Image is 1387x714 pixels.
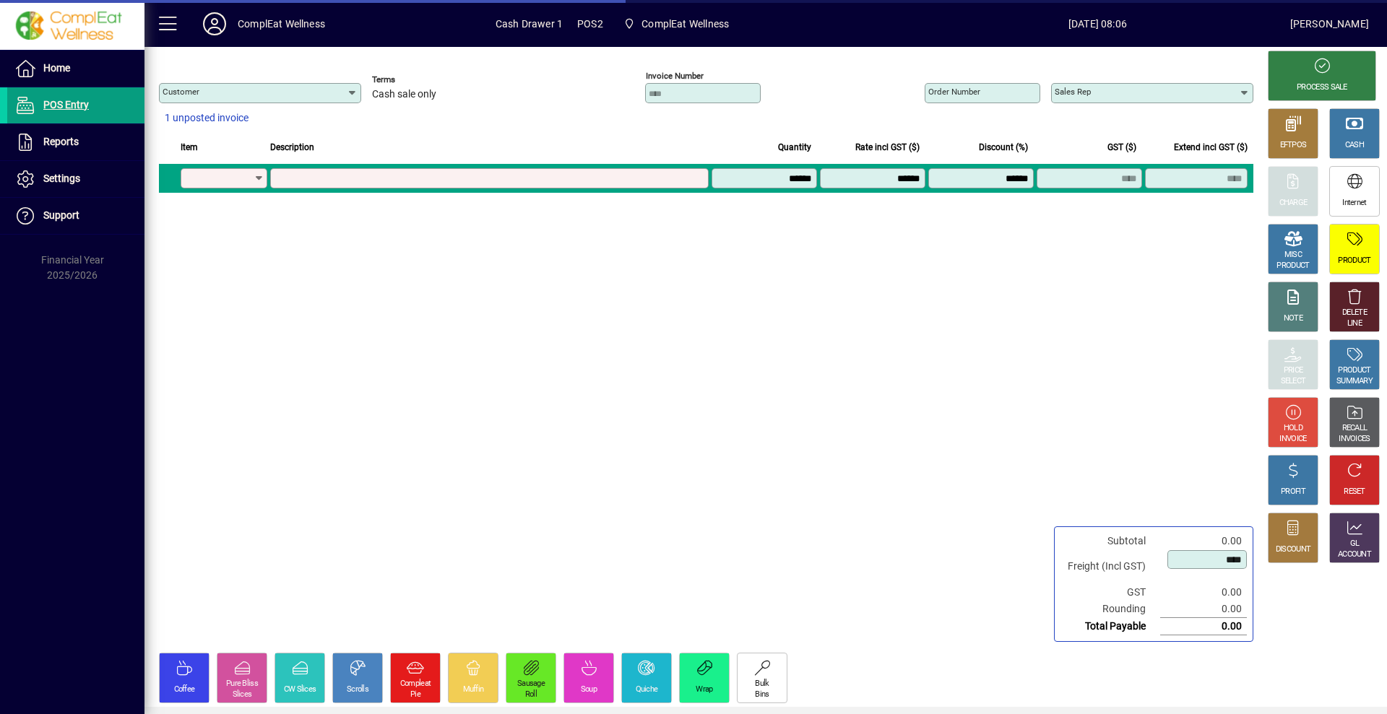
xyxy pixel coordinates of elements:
[1338,549,1371,560] div: ACCOUNT
[618,11,735,37] span: ComplEat Wellness
[581,684,597,695] div: Soup
[1276,261,1309,271] div: PRODUCT
[270,139,314,155] span: Description
[636,684,658,695] div: Quiche
[1342,423,1367,434] div: RECALL
[646,71,704,81] mat-label: Invoice number
[1290,12,1369,35] div: [PERSON_NAME]
[410,689,420,700] div: Pie
[1345,140,1364,151] div: CASH
[928,87,980,97] mat-label: Order number
[7,198,144,234] a: Support
[778,139,811,155] span: Quantity
[1339,434,1370,445] div: INVOICES
[238,12,325,35] div: ComplEat Wellness
[1347,318,1362,329] div: LINE
[1060,533,1160,549] td: Subtotal
[181,139,198,155] span: Item
[163,87,199,97] mat-label: Customer
[43,209,79,221] span: Support
[1160,618,1247,635] td: 0.00
[1055,87,1091,97] mat-label: Sales rep
[1297,82,1347,93] div: PROCESS SALE
[755,679,769,689] div: Bulk
[1060,618,1160,635] td: Total Payable
[7,51,144,87] a: Home
[1160,601,1247,618] td: 0.00
[7,124,144,160] a: Reports
[905,12,1290,35] span: [DATE] 08:06
[43,99,89,110] span: POS Entry
[1060,549,1160,584] td: Freight (Incl GST)
[1281,487,1305,497] div: PROFIT
[400,679,431,689] div: Compleat
[1344,487,1365,497] div: RESET
[191,11,238,37] button: Profile
[463,684,484,695] div: Muffin
[755,689,769,700] div: Bins
[1160,533,1247,549] td: 0.00
[165,110,249,126] span: 1 unposted invoice
[159,105,254,131] button: 1 unposted invoice
[979,139,1028,155] span: Discount (%)
[1174,139,1248,155] span: Extend incl GST ($)
[43,173,80,184] span: Settings
[233,689,252,700] div: Slices
[372,89,436,100] span: Cash sale only
[1338,365,1370,376] div: PRODUCT
[347,684,368,695] div: Scrolls
[226,679,258,689] div: Pure Bliss
[284,684,316,695] div: CW Slices
[7,161,144,197] a: Settings
[496,12,563,35] span: Cash Drawer 1
[1280,140,1307,151] div: EFTPOS
[641,12,729,35] span: ComplEat Wellness
[1342,308,1367,318] div: DELETE
[1342,198,1366,209] div: Internet
[1284,365,1303,376] div: PRICE
[43,136,79,147] span: Reports
[1279,198,1308,209] div: CHARGE
[174,684,195,695] div: Coffee
[1160,584,1247,601] td: 0.00
[1060,584,1160,601] td: GST
[1338,256,1370,266] div: PRODUCT
[1107,139,1136,155] span: GST ($)
[372,75,459,84] span: Terms
[1350,539,1360,549] div: GL
[855,139,920,155] span: Rate incl GST ($)
[696,684,712,695] div: Wrap
[517,679,545,689] div: Sausage
[1281,376,1306,387] div: SELECT
[1284,423,1302,434] div: HOLD
[1284,313,1302,324] div: NOTE
[43,62,70,74] span: Home
[577,12,603,35] span: POS2
[1060,601,1160,618] td: Rounding
[1284,250,1302,261] div: MISC
[525,689,537,700] div: Roll
[1276,544,1310,555] div: DISCOUNT
[1279,434,1306,445] div: INVOICE
[1336,376,1373,387] div: SUMMARY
